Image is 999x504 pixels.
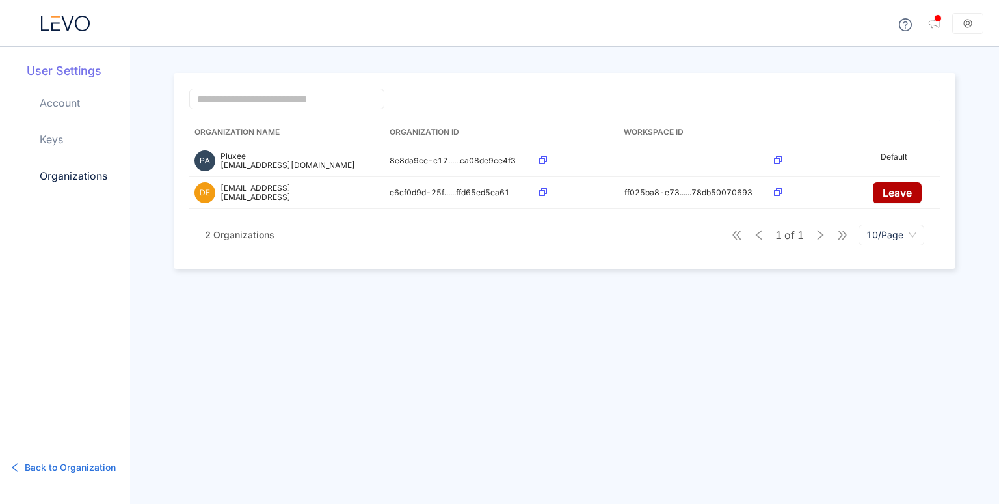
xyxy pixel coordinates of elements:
[205,229,274,240] span: 2 Organizations
[384,120,534,145] th: Organization ID
[619,120,768,145] th: Workspace ID
[797,229,804,241] span: 1
[624,188,753,197] span: ff025ba8-e73......78db50070693
[220,184,291,193] p: [EMAIL_ADDRESS]
[775,229,782,241] span: 1
[194,182,215,203] img: 078d9244bef9c7bd1cf792c7c4b128d1
[189,120,384,145] th: Organization Name
[25,460,116,475] span: Back to Organization
[866,225,916,245] span: 10/Page
[40,132,63,147] a: Keys
[390,188,510,197] span: e6cf0d9d-25f......ffd65ed5ea61
[390,156,516,165] span: 8e8da9ce-c17......ca08de9ce4f3
[873,182,922,203] button: Leave
[775,229,804,241] span: of
[220,193,291,202] p: [EMAIL_ADDRESS]
[883,187,912,199] span: Leave
[860,152,928,161] p: Default
[220,152,355,161] p: Pluxee
[40,168,107,184] a: Organizations
[220,161,355,170] p: [EMAIL_ADDRESS][DOMAIN_NAME]
[27,63,130,79] h5: User Settings
[40,95,80,111] a: Account
[194,150,215,171] img: 813053250c38599affa5e12e3a705a2c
